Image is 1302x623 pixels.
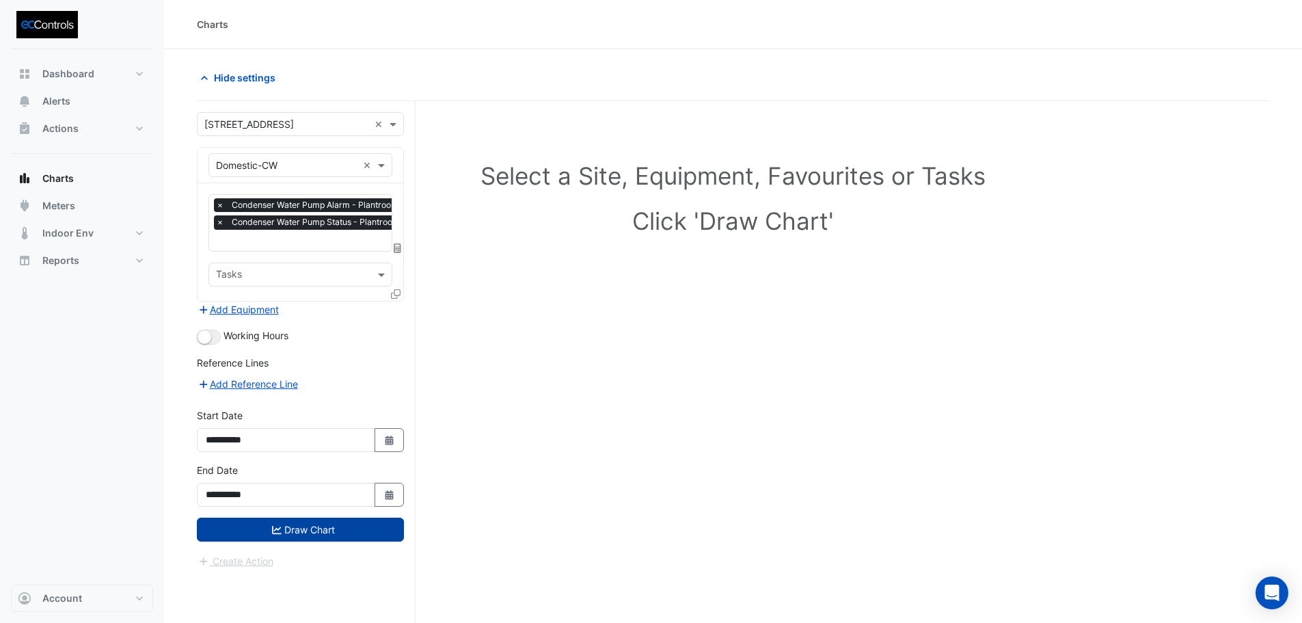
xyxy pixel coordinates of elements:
[197,66,284,90] button: Hide settings
[11,60,153,88] button: Dashboard
[11,247,153,274] button: Reports
[42,592,82,605] span: Account
[42,172,74,185] span: Charts
[11,115,153,142] button: Actions
[214,267,242,284] div: Tasks
[18,122,31,135] app-icon: Actions
[18,67,31,81] app-icon: Dashboard
[42,199,75,213] span: Meters
[214,198,226,212] span: ×
[383,434,396,446] fa-icon: Select Date
[11,88,153,115] button: Alerts
[228,198,410,212] span: Condenser Water Pump Alarm - Plantroom, 1
[363,158,375,172] span: Clear
[1256,576,1288,609] div: Open Intercom Messenger
[214,70,275,85] span: Hide settings
[227,207,1239,235] h1: Click 'Draw Chart'
[18,254,31,267] app-icon: Reports
[197,554,274,566] app-escalated-ticket-create-button: Please draw the charts first
[197,408,243,423] label: Start Date
[375,117,386,131] span: Clear
[197,356,269,370] label: Reference Lines
[16,11,78,38] img: Company Logo
[197,17,228,31] div: Charts
[391,288,401,300] span: Clone Favourites and Tasks from this Equipment to other Equipment
[18,94,31,108] app-icon: Alerts
[18,226,31,240] app-icon: Indoor Env
[383,489,396,501] fa-icon: Select Date
[11,220,153,247] button: Indoor Env
[42,226,94,240] span: Indoor Env
[197,376,299,392] button: Add Reference Line
[42,122,79,135] span: Actions
[11,192,153,220] button: Meters
[228,215,411,229] span: Condenser Water Pump Status - Plantroom, 1
[227,161,1239,190] h1: Select a Site, Equipment, Favourites or Tasks
[197,302,280,317] button: Add Equipment
[223,330,288,341] span: Working Hours
[11,585,153,612] button: Account
[42,94,70,108] span: Alerts
[197,518,404,542] button: Draw Chart
[18,172,31,185] app-icon: Charts
[197,463,238,477] label: End Date
[392,242,404,254] span: Choose Function
[214,215,226,229] span: ×
[42,67,94,81] span: Dashboard
[11,165,153,192] button: Charts
[18,199,31,213] app-icon: Meters
[42,254,79,267] span: Reports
